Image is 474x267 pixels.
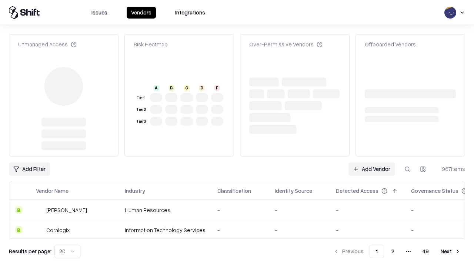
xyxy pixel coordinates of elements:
div: D [199,85,205,91]
div: Offboarded Vendors [365,40,416,48]
div: - [275,226,324,234]
div: Risk Heatmap [134,40,168,48]
button: Integrations [171,7,210,19]
div: F [214,85,220,91]
button: Next [436,245,465,258]
nav: pagination [329,245,465,258]
div: Human Resources [125,206,206,214]
div: - [336,226,399,234]
div: Tier 1 [135,95,147,101]
div: - [217,206,263,214]
div: Classification [217,187,251,195]
div: Governance Status [411,187,458,195]
div: - [275,206,324,214]
div: Information Technology Services [125,226,206,234]
img: Deel [36,206,43,214]
div: Tier 3 [135,118,147,125]
div: Detected Access [336,187,378,195]
a: Add Vendor [348,162,395,176]
div: - [217,226,263,234]
button: Add Filter [9,162,50,176]
div: Coralogix [46,226,70,234]
button: 49 [417,245,435,258]
button: Issues [87,7,112,19]
div: 967 items [435,165,465,173]
p: Results per page: [9,247,51,255]
button: Vendors [127,7,156,19]
button: 1 [370,245,384,258]
div: Unmanaged Access [18,40,77,48]
div: Tier 2 [135,106,147,113]
img: Coralogix [36,226,43,234]
div: B [15,226,23,234]
div: Over-Permissive Vendors [249,40,323,48]
button: 2 [385,245,400,258]
div: Identity Source [275,187,312,195]
div: A [153,85,159,91]
div: - [336,206,399,214]
div: B [168,85,174,91]
div: Vendor Name [36,187,69,195]
div: [PERSON_NAME] [46,206,87,214]
div: Industry [125,187,145,195]
div: B [15,206,23,214]
div: C [184,85,190,91]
